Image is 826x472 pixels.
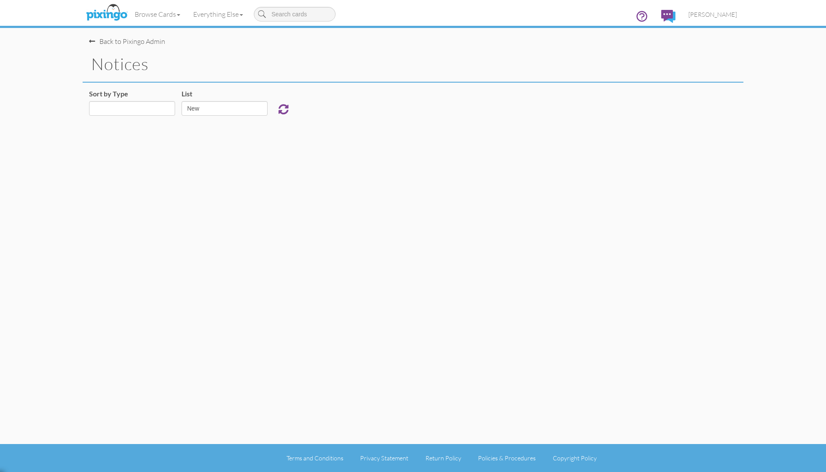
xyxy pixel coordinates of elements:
a: [PERSON_NAME] [682,3,743,25]
a: Terms and Conditions [287,454,343,462]
label: Sort by Type [89,89,128,99]
nav-back: Pixingo Admin [89,28,737,46]
a: Privacy Statement [360,454,408,462]
img: comments.svg [661,10,675,23]
a: Everything Else [187,3,250,25]
img: pixingo logo [84,2,129,24]
span: [PERSON_NAME] [688,11,737,18]
input: Search cards [254,7,336,22]
h1: notices [91,55,743,73]
a: Policies & Procedures [478,454,536,462]
label: List [182,89,192,99]
a: Copyright Policy [553,454,597,462]
a: Browse Cards [128,3,187,25]
a: Return Policy [425,454,461,462]
div: Back to Pixingo Admin [89,37,165,46]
